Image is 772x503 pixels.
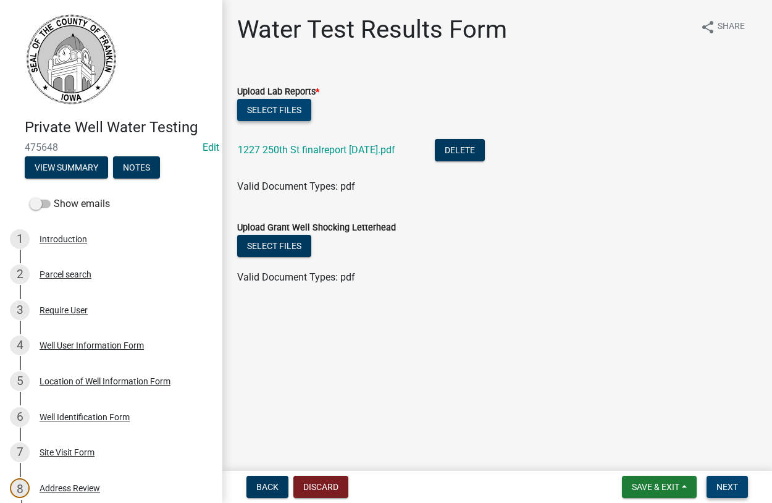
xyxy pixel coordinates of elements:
span: Back [256,482,279,492]
button: Back [246,476,288,498]
wm-modal-confirm: Notes [113,163,160,173]
button: Next [707,476,748,498]
span: Save & Exit [632,482,679,492]
div: 8 [10,478,30,498]
div: 5 [10,371,30,391]
button: Select files [237,235,311,257]
wm-modal-confirm: Edit Application Number [203,142,219,153]
div: 4 [10,336,30,355]
div: Require User [40,306,88,315]
button: Notes [113,156,160,179]
div: 6 [10,407,30,427]
a: Edit [203,142,219,153]
button: Discard [293,476,348,498]
label: Show emails [30,197,110,211]
div: 1 [10,229,30,249]
div: Parcel search [40,270,91,279]
div: 2 [10,264,30,284]
a: 1227 250th St finalreport [DATE].pdf [238,144,395,156]
h4: Private Well Water Testing [25,119,212,137]
button: Save & Exit [622,476,697,498]
button: shareShare [690,15,755,39]
i: share [700,20,715,35]
label: Upload Grant Well Shocking Letterhead [237,224,396,232]
span: 475648 [25,142,198,153]
div: Well User Information Form [40,341,144,350]
div: 7 [10,442,30,462]
div: Site Visit Form [40,448,94,457]
h1: Water Test Results Form [237,15,507,44]
div: Location of Well Information Form [40,377,170,386]
div: 3 [10,300,30,320]
button: Select files [237,99,311,121]
span: Valid Document Types: pdf [237,271,355,283]
span: Next [716,482,738,492]
div: Well Identification Form [40,413,130,421]
div: Address Review [40,484,100,492]
img: Franklin County, Iowa [25,13,117,106]
div: Introduction [40,235,87,243]
button: View Summary [25,156,108,179]
span: Share [718,20,745,35]
span: Valid Document Types: pdf [237,180,355,192]
wm-modal-confirm: Delete Document [435,145,485,157]
button: Delete [435,139,485,161]
label: Upload Lab Reports [237,88,319,96]
wm-modal-confirm: Summary [25,163,108,173]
